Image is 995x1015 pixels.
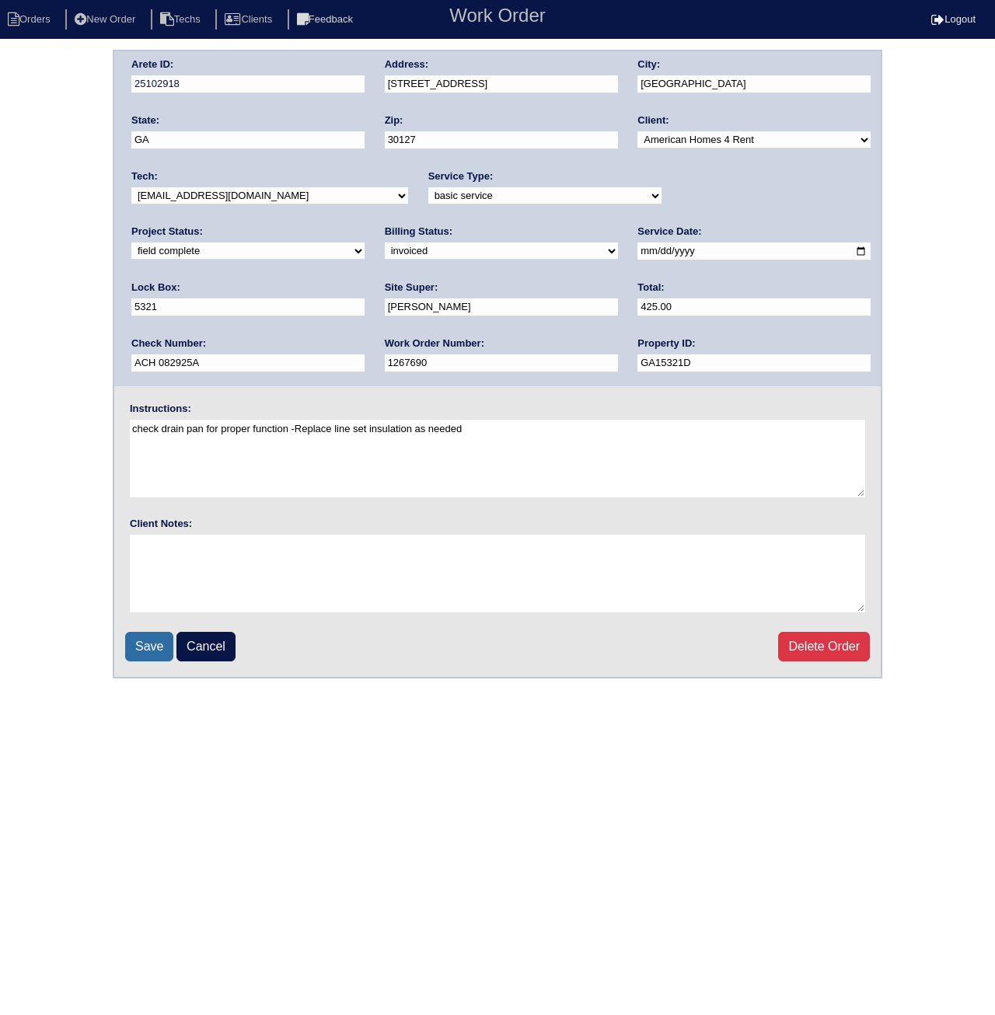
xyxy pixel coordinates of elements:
label: City: [637,58,660,72]
li: New Order [65,9,148,30]
li: Techs [151,9,213,30]
label: Service Type: [428,169,494,183]
li: Clients [215,9,285,30]
label: Client Notes: [130,517,192,531]
label: Project Status: [131,225,203,239]
label: Tech: [131,169,158,183]
input: Save [125,632,173,661]
label: Arete ID: [131,58,173,72]
a: Techs [151,13,213,25]
label: Service Date: [637,225,701,239]
label: Billing Status: [385,225,452,239]
label: Client: [637,113,669,127]
textarea: check drain pan for proper function -Replace line set insulation as needed [130,420,865,497]
label: Zip: [385,113,403,127]
a: Cancel [176,632,236,661]
label: Address: [385,58,428,72]
label: Total: [637,281,664,295]
label: Site Super: [385,281,438,295]
label: Work Order Number: [385,337,484,351]
a: New Order [65,13,148,25]
label: Check Number: [131,337,206,351]
input: Enter a location [385,75,618,93]
a: Logout [931,13,976,25]
label: Property ID: [637,337,695,351]
label: Instructions: [130,402,191,416]
a: Clients [215,13,285,25]
li: Feedback [288,9,365,30]
a: Delete Order [778,632,870,661]
label: Lock Box: [131,281,180,295]
label: State: [131,113,159,127]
